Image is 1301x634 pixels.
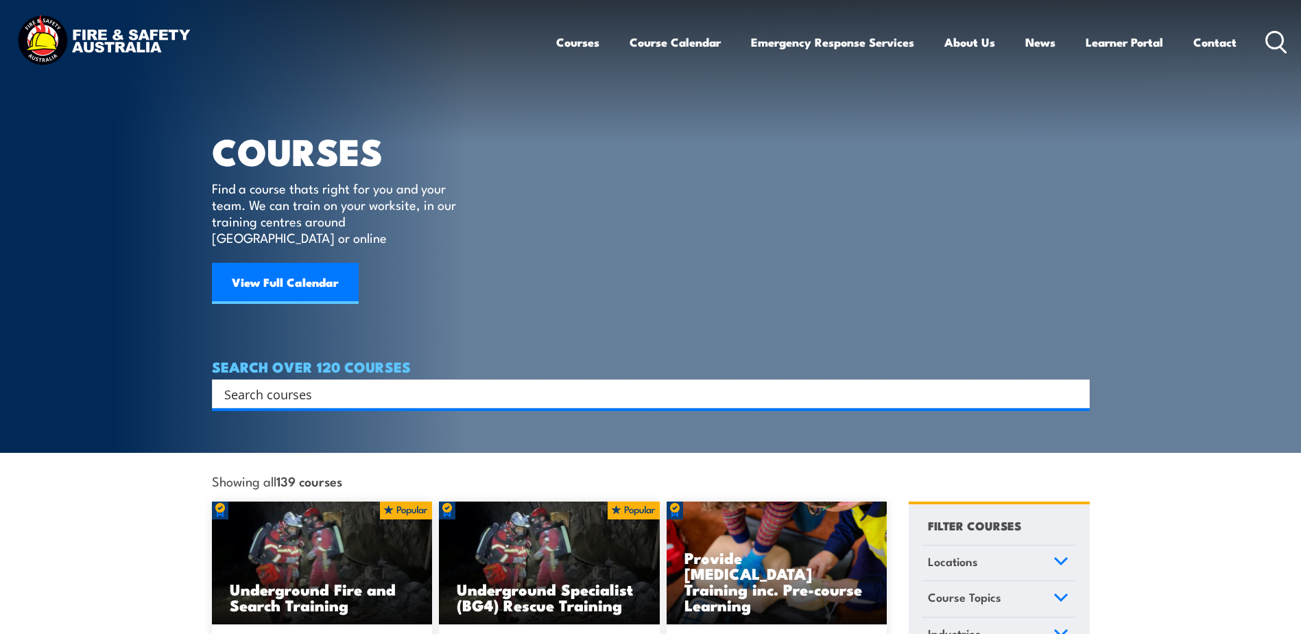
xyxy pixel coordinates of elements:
h4: FILTER COURSES [928,516,1021,535]
h3: Provide [MEDICAL_DATA] Training inc. Pre-course Learning [684,550,870,613]
a: Provide [MEDICAL_DATA] Training inc. Pre-course Learning [667,502,887,625]
h4: SEARCH OVER 120 COURSES [212,359,1090,374]
span: Course Topics [928,588,1001,607]
h3: Underground Specialist (BG4) Rescue Training [457,581,642,613]
span: Showing all [212,473,342,488]
a: Underground Fire and Search Training [212,502,433,625]
a: View Full Calendar [212,263,359,304]
img: Underground mine rescue [439,502,660,625]
img: Underground mine rescue [212,502,433,625]
a: Learner Portal [1086,24,1163,60]
a: News [1025,24,1055,60]
a: Courses [556,24,599,60]
a: Underground Specialist (BG4) Rescue Training [439,502,660,625]
a: Locations [922,545,1075,581]
a: About Us [944,24,995,60]
strong: 139 courses [276,471,342,490]
a: Course Topics [922,581,1075,617]
a: Contact [1193,24,1237,60]
h1: COURSES [212,134,476,167]
button: Search magnifier button [1066,384,1085,403]
input: Search input [224,384,1060,404]
form: Search form [227,384,1062,403]
h3: Underground Fire and Search Training [230,581,415,613]
p: Find a course thats right for you and your team. We can train on your worksite, in our training c... [212,180,462,246]
a: Course Calendar [630,24,721,60]
span: Locations [928,552,978,571]
img: Low Voltage Rescue and Provide CPR [667,502,887,625]
a: Emergency Response Services [751,24,914,60]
